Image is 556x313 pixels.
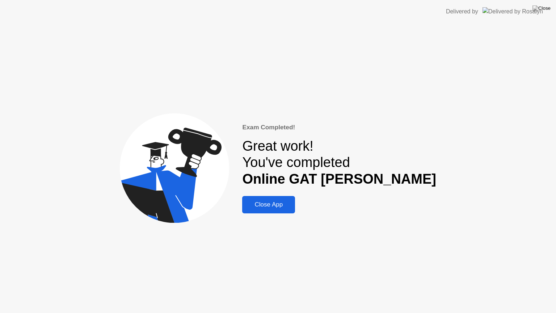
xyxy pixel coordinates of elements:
div: Delivered by [446,7,478,16]
img: Delivered by Rosalyn [483,7,543,16]
div: Great work! You've completed [242,138,436,188]
img: Close [532,5,551,11]
button: Close App [242,196,295,213]
b: Online GAT [PERSON_NAME] [242,171,436,187]
div: Close App [244,201,293,208]
div: Exam Completed! [242,123,436,132]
